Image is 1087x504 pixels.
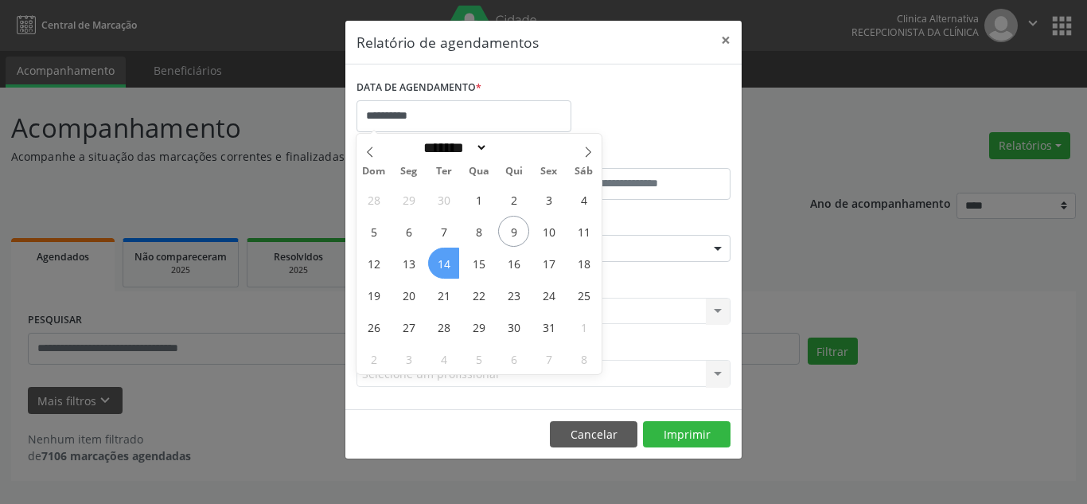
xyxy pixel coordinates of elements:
span: Outubro 1, 2025 [463,184,494,215]
span: Dom [356,166,392,177]
span: Outubro 4, 2025 [568,184,599,215]
span: Outubro 18, 2025 [568,248,599,279]
span: Outubro 17, 2025 [533,248,564,279]
button: Cancelar [550,421,637,448]
span: Setembro 30, 2025 [428,184,459,215]
span: Novembro 3, 2025 [393,343,424,374]
span: Novembro 6, 2025 [498,343,529,374]
span: Outubro 11, 2025 [568,216,599,247]
span: Outubro 3, 2025 [533,184,564,215]
input: Year [488,139,540,156]
span: Outubro 29, 2025 [463,311,494,342]
span: Outubro 28, 2025 [428,311,459,342]
button: Imprimir [643,421,731,448]
span: Outubro 31, 2025 [533,311,564,342]
span: Outubro 12, 2025 [358,248,389,279]
span: Novembro 2, 2025 [358,343,389,374]
span: Outubro 13, 2025 [393,248,424,279]
span: Novembro 7, 2025 [533,343,564,374]
span: Outubro 24, 2025 [533,279,564,311]
span: Outubro 6, 2025 [393,216,424,247]
span: Qua [462,166,497,177]
span: Outubro 30, 2025 [498,311,529,342]
h5: Relatório de agendamentos [356,32,539,53]
button: Close [710,21,742,60]
span: Novembro 4, 2025 [428,343,459,374]
span: Outubro 7, 2025 [428,216,459,247]
label: DATA DE AGENDAMENTO [356,76,481,100]
span: Sáb [567,166,602,177]
span: Outubro 9, 2025 [498,216,529,247]
span: Outubro 8, 2025 [463,216,494,247]
span: Outubro 25, 2025 [568,279,599,311]
span: Ter [427,166,462,177]
span: Outubro 5, 2025 [358,216,389,247]
span: Qui [497,166,532,177]
span: Sex [532,166,567,177]
span: Outubro 2, 2025 [498,184,529,215]
span: Seg [392,166,427,177]
span: Outubro 15, 2025 [463,248,494,279]
span: Novembro 5, 2025 [463,343,494,374]
span: Outubro 19, 2025 [358,279,389,311]
span: Outubro 26, 2025 [358,311,389,342]
span: Setembro 29, 2025 [393,184,424,215]
span: Outubro 23, 2025 [498,279,529,311]
label: ATÉ [547,143,731,168]
span: Novembro 1, 2025 [568,311,599,342]
span: Outubro 21, 2025 [428,279,459,311]
span: Outubro 22, 2025 [463,279,494,311]
span: Outubro 20, 2025 [393,279,424,311]
span: Outubro 27, 2025 [393,311,424,342]
span: Outubro 14, 2025 [428,248,459,279]
span: Setembro 28, 2025 [358,184,389,215]
span: Outubro 16, 2025 [498,248,529,279]
select: Month [418,139,488,156]
span: Novembro 8, 2025 [568,343,599,374]
span: Outubro 10, 2025 [533,216,564,247]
